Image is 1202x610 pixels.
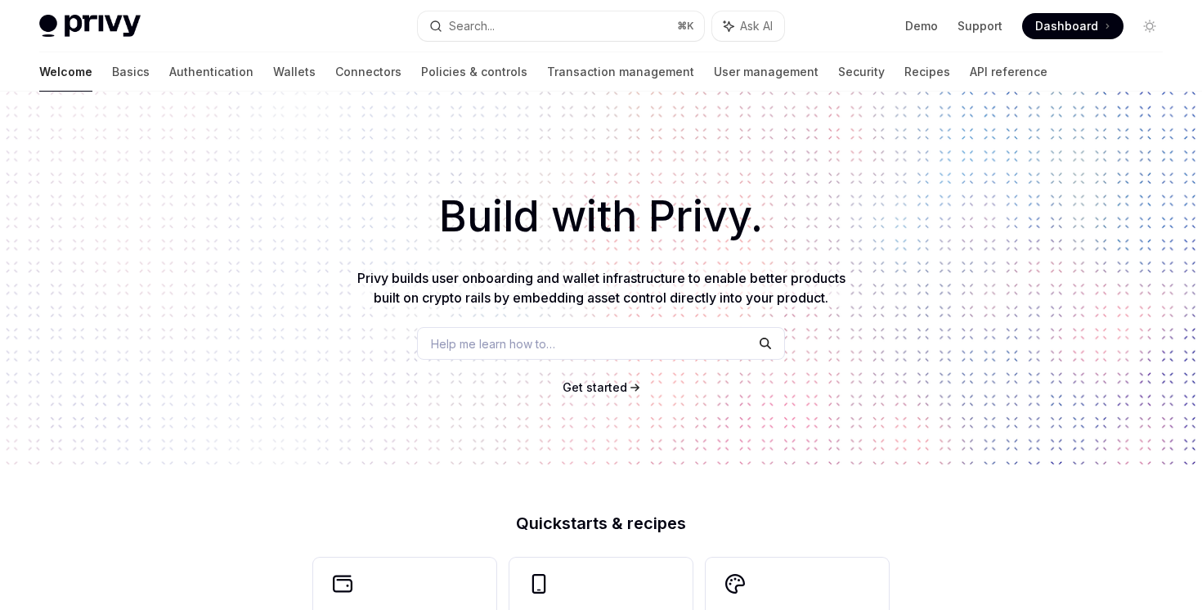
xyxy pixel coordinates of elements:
a: Security [838,52,885,92]
span: ⌘ K [677,20,694,33]
a: Get started [563,379,627,396]
a: Recipes [904,52,950,92]
span: Privy builds user onboarding and wallet infrastructure to enable better products built on crypto ... [357,270,845,306]
a: Transaction management [547,52,694,92]
span: Help me learn how to… [431,335,555,352]
span: Ask AI [740,18,773,34]
button: Toggle dark mode [1137,13,1163,39]
span: Dashboard [1035,18,1098,34]
a: Basics [112,52,150,92]
a: Wallets [273,52,316,92]
a: User management [714,52,819,92]
a: Welcome [39,52,92,92]
a: Connectors [335,52,401,92]
span: Get started [563,380,627,394]
a: Policies & controls [421,52,527,92]
button: Search...⌘K [418,11,703,41]
h2: Quickstarts & recipes [313,515,889,532]
a: Dashboard [1022,13,1124,39]
button: Ask AI [712,11,784,41]
img: light logo [39,15,141,38]
h1: Build with Privy. [26,185,1176,249]
a: API reference [970,52,1047,92]
a: Authentication [169,52,253,92]
div: Search... [449,16,495,36]
a: Demo [905,18,938,34]
a: Support [958,18,1002,34]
